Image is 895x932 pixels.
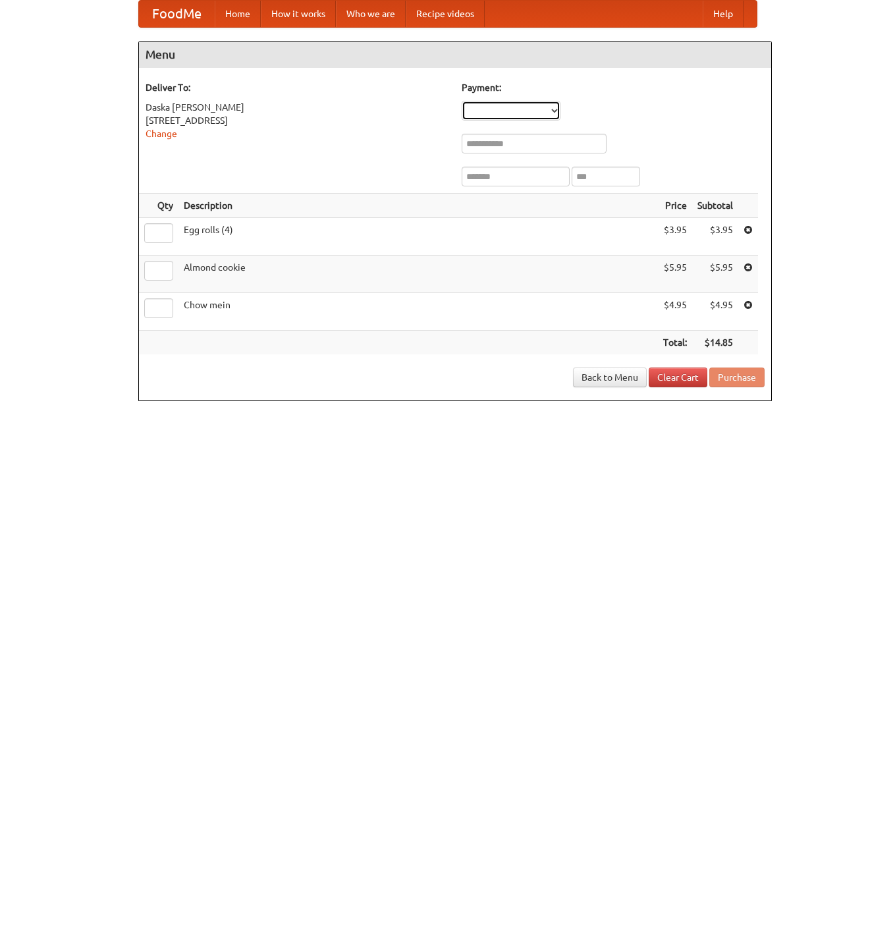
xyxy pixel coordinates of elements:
h5: Deliver To: [146,81,448,94]
a: Home [215,1,261,27]
a: Back to Menu [573,368,647,387]
a: FoodMe [139,1,215,27]
h5: Payment: [462,81,765,94]
th: Subtotal [692,194,738,218]
td: $4.95 [692,293,738,331]
td: Chow mein [178,293,658,331]
th: Total: [658,331,692,355]
a: How it works [261,1,336,27]
td: $3.95 [658,218,692,256]
td: $5.95 [658,256,692,293]
div: Daska [PERSON_NAME] [146,101,448,114]
th: Price [658,194,692,218]
th: Qty [139,194,178,218]
th: $14.85 [692,331,738,355]
td: Egg rolls (4) [178,218,658,256]
td: $5.95 [692,256,738,293]
td: $3.95 [692,218,738,256]
a: Change [146,128,177,139]
a: Recipe videos [406,1,485,27]
a: Help [703,1,744,27]
td: Almond cookie [178,256,658,293]
td: $4.95 [658,293,692,331]
h4: Menu [139,41,771,68]
a: Clear Cart [649,368,707,387]
div: [STREET_ADDRESS] [146,114,448,127]
th: Description [178,194,658,218]
a: Who we are [336,1,406,27]
button: Purchase [709,368,765,387]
